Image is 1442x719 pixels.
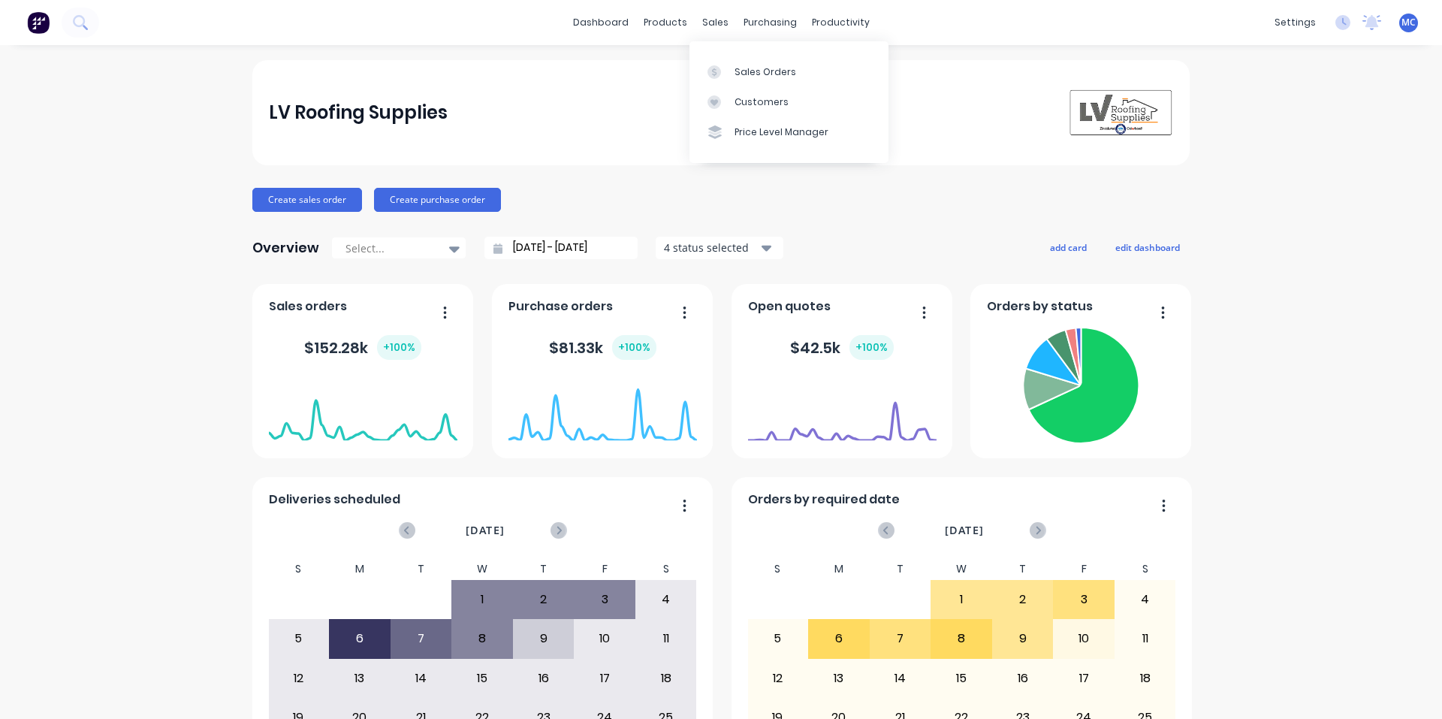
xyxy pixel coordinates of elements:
div: T [870,558,931,580]
div: S [747,558,809,580]
span: Orders by required date [748,491,900,509]
div: 8 [452,620,512,657]
a: Price Level Manager [689,117,888,147]
div: Customers [735,95,789,109]
div: 16 [514,660,574,697]
div: 9 [514,620,574,657]
div: F [574,558,635,580]
div: 12 [748,660,808,697]
div: 2 [514,581,574,618]
div: 8 [931,620,991,657]
div: 17 [1054,660,1114,697]
button: add card [1040,237,1097,257]
span: [DATE] [466,522,505,539]
span: Open quotes [748,298,831,316]
div: 5 [748,620,808,657]
div: 2 [993,581,1053,618]
div: T [992,558,1054,580]
div: 6 [809,620,869,657]
div: sales [695,11,736,34]
div: + 100 % [377,335,421,360]
div: LV Roofing Supplies [269,98,448,128]
span: Purchase orders [508,298,613,316]
img: Factory [27,11,50,34]
div: $ 81.33k [549,335,656,360]
span: MC [1401,16,1416,29]
div: 11 [636,620,696,657]
button: Create purchase order [374,188,501,212]
div: W [931,558,992,580]
span: Orders by status [987,298,1093,316]
div: 12 [269,660,329,697]
div: 9 [993,620,1053,657]
div: Price Level Manager [735,125,828,139]
div: 4 [1115,581,1175,618]
div: 13 [809,660,869,697]
div: + 100 % [612,335,656,360]
div: 3 [575,581,635,618]
button: edit dashboard [1106,237,1190,257]
span: [DATE] [945,522,984,539]
div: 1 [931,581,991,618]
div: M [329,558,391,580]
a: Customers [689,87,888,117]
div: S [635,558,697,580]
div: 1 [452,581,512,618]
div: 4 status selected [664,240,759,255]
div: products [636,11,695,34]
div: 6 [330,620,390,657]
span: Sales orders [269,298,347,316]
div: W [451,558,513,580]
div: 7 [870,620,931,657]
div: 14 [391,660,451,697]
div: M [808,558,870,580]
div: S [268,558,330,580]
div: 10 [575,620,635,657]
div: 17 [575,660,635,697]
div: S [1115,558,1176,580]
div: 4 [636,581,696,618]
div: 5 [269,620,329,657]
div: F [1053,558,1115,580]
img: LV Roofing Supplies [1068,89,1173,137]
div: 15 [931,660,991,697]
div: 3 [1054,581,1114,618]
div: $ 42.5k [790,335,894,360]
button: Create sales order [252,188,362,212]
div: 18 [1115,660,1175,697]
div: purchasing [736,11,804,34]
a: dashboard [566,11,636,34]
div: 18 [636,660,696,697]
div: $ 152.28k [304,335,421,360]
div: 11 [1115,620,1175,657]
div: settings [1267,11,1323,34]
div: T [513,558,575,580]
button: 4 status selected [656,237,783,259]
div: Overview [252,233,319,263]
div: 10 [1054,620,1114,657]
div: T [391,558,452,580]
div: 13 [330,660,390,697]
div: Sales Orders [735,65,796,79]
div: 14 [870,660,931,697]
div: 16 [993,660,1053,697]
div: 15 [452,660,512,697]
div: + 100 % [849,335,894,360]
a: Sales Orders [689,56,888,86]
div: productivity [804,11,877,34]
div: 7 [391,620,451,657]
